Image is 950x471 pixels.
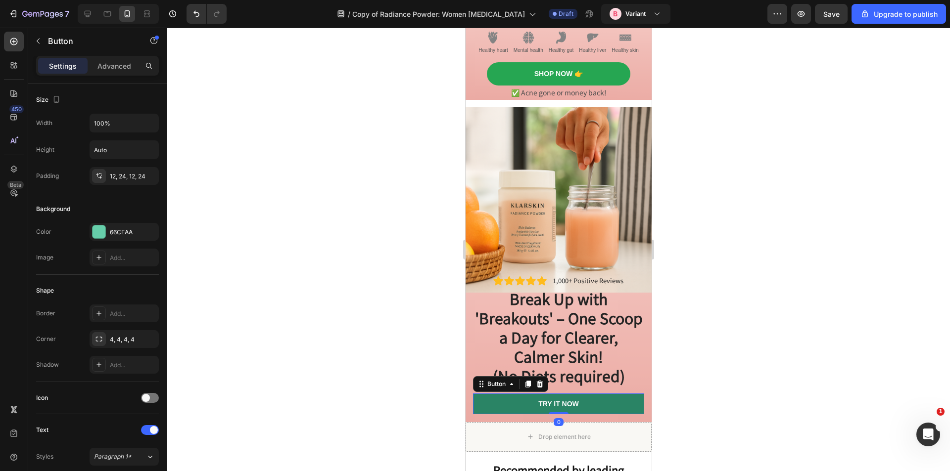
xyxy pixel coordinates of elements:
[36,205,70,214] div: Background
[4,4,74,24] button: 7
[823,10,840,18] span: Save
[90,114,158,132] input: Auto
[36,360,59,369] div: Shadow
[36,93,62,107] div: Size
[36,335,56,343] div: Corner
[36,171,59,180] div: Padding
[97,61,131,71] p: Advanced
[860,9,938,19] div: Upgrade to publish
[110,309,156,318] div: Add...
[36,393,48,402] div: Icon
[110,361,156,370] div: Add...
[601,4,670,24] button: BVariant
[90,448,159,466] button: Paragraph 1*
[110,335,156,344] div: 4, 4, 4, 4
[625,9,646,19] h3: Variant
[36,286,54,295] div: Shape
[7,434,179,464] h2: Recommended by leading dermatologists & beauty experts!
[36,426,48,434] div: Text
[49,61,77,71] p: Settings
[36,253,53,262] div: Image
[36,452,53,461] div: Styles
[48,35,132,47] p: Button
[36,145,54,154] div: Height
[466,28,652,471] iframe: Design area
[110,254,156,262] div: Add...
[36,119,52,128] div: Width
[352,9,525,19] span: Copy of Radiance Powder: Women [MEDICAL_DATA]
[94,452,132,461] span: Paragraph 1*
[65,8,69,20] p: 7
[36,309,55,318] div: Border
[110,228,156,237] div: 66CEAA
[613,9,617,19] p: B
[110,172,156,181] div: 12, 24, 12, 24
[559,9,573,18] span: Draft
[348,9,350,19] span: /
[937,408,945,416] span: 1
[852,4,946,24] button: Upgrade to publish
[36,227,51,236] div: Color
[916,423,940,446] iframe: Intercom live chat
[187,4,227,24] div: Undo/Redo
[90,141,158,159] input: Auto
[7,181,24,189] div: Beta
[815,4,848,24] button: Save
[9,105,24,113] div: 450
